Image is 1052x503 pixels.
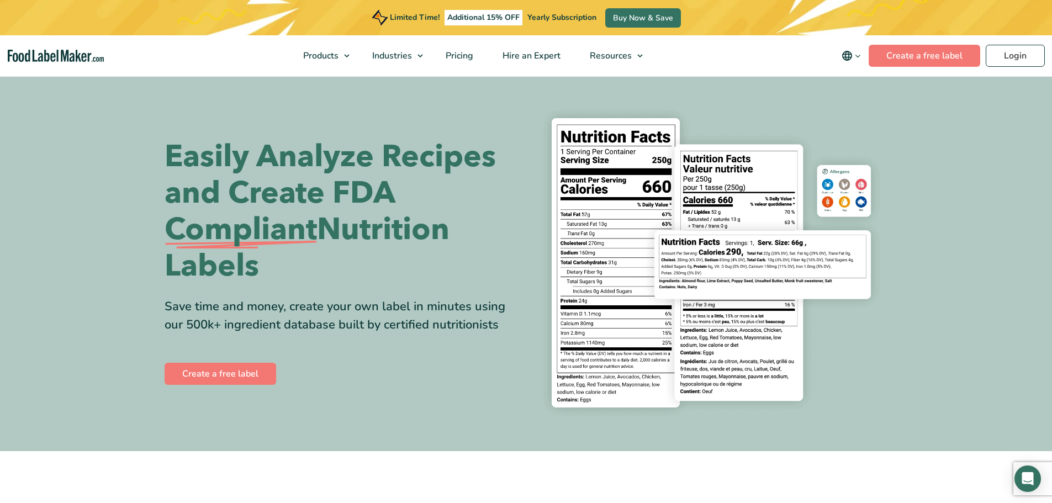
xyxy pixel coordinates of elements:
[527,12,596,23] span: Yearly Subscription
[445,10,522,25] span: Additional 15% OFF
[431,35,485,76] a: Pricing
[605,8,681,28] a: Buy Now & Save
[488,35,573,76] a: Hire an Expert
[986,45,1045,67] a: Login
[575,35,648,76] a: Resources
[165,298,518,334] div: Save time and money, create your own label in minutes using our 500k+ ingredient database built b...
[300,50,340,62] span: Products
[499,50,562,62] span: Hire an Expert
[390,12,440,23] span: Limited Time!
[165,139,518,284] h1: Easily Analyze Recipes and Create FDA Nutrition Labels
[165,363,276,385] a: Create a free label
[165,211,317,248] span: Compliant
[869,45,980,67] a: Create a free label
[586,50,633,62] span: Resources
[289,35,355,76] a: Products
[369,50,413,62] span: Industries
[442,50,474,62] span: Pricing
[1014,465,1041,492] div: Open Intercom Messenger
[358,35,429,76] a: Industries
